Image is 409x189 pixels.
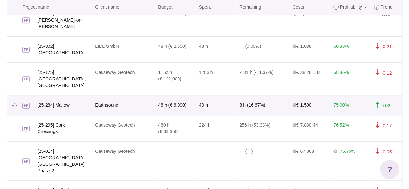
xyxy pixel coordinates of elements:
td: 224 h [195,115,236,141]
td: -131 h (-11.37%) [235,62,288,95]
a: Causeway Geotech [95,70,135,75]
a: [25-284] Mallow [38,102,91,108]
td: 56 h [195,4,236,36]
span: 60.83% [333,44,349,49]
span: ⇢ [374,11,380,17]
td: 48 h [195,36,236,62]
span: FP [22,126,30,131]
span: € 1,265.5 [293,11,315,16]
a: [25-014] [GEOGRAPHIC_DATA]-[GEOGRAPHIC_DATA] Phase 2 [38,148,91,174]
a: LIDL GmbH [95,44,119,49]
span: ⇣ [374,43,380,50]
span: ⇣ [374,148,380,155]
td: 48 h (€ 2,650) [154,36,195,62]
td: — [154,141,195,180]
td: 40 h [195,95,236,115]
span: FP [22,103,30,109]
a: ORS [95,11,105,16]
img: sync_now-9c84e01d8e912370ba7b9fb2087a1ae7f330ac19c7649f77bb8f951fbc3f49ac.svg [12,103,17,107]
a: [25-175] [GEOGRAPHIC_DATA], [GEOGRAPHIC_DATA] [38,69,91,89]
a: [25-302] [GEOGRAPHIC_DATA] [38,43,91,56]
span: 56.74% [333,11,349,16]
span: 0.02 [381,103,390,108]
span: ⇡ [374,102,380,109]
a: Causeway Geotech [95,122,135,128]
td: — (0.00%) [235,36,288,62]
span: -0.05 [381,149,392,154]
span: € 7,830.44 [293,122,318,128]
span: 76.75% [340,149,355,154]
td: 1283 h [195,62,236,95]
span: 68.36% [333,70,349,75]
td: 8 h (16.67%) [235,95,288,115]
td: 40 h (€ 2,925) [154,4,195,36]
span: ⇣ [374,122,380,129]
span: € 1,500 [293,102,312,108]
span: ? [387,164,392,175]
span: FP [22,158,30,164]
span: FP [22,76,30,82]
span: 76.52% [333,122,349,128]
span: -0.17 [381,123,392,128]
a: Earthsound [95,102,118,108]
span: FP [22,17,30,23]
a: Causeway Geotech [95,149,135,154]
a: [25-295] Cork Crossings [38,122,91,135]
span: ⇣ [374,69,380,76]
span: € 67,068 [293,149,314,154]
td: — [195,141,236,180]
span: -0.12 [381,70,392,75]
span: € 38,281.82 [293,70,320,75]
td: 1152 h (€ 121,000) [154,62,195,95]
td: -16 h (-40.00%) [235,4,288,36]
td: 480 h (€ 33,350) [154,115,195,141]
td: 48 h (€ 6,000) [154,95,195,115]
td: 256 h (53.33%) [235,115,288,141]
span: FP [22,47,30,53]
span: € 1,038 [293,44,312,49]
span: -0.21 [381,44,392,49]
img: sort_asc-486e9ffe7a5d0b5d827ae023700817ec45ee8f01fe4fbbf760f7c6c7b9d19fda.svg [364,7,366,8]
td: — (—) [235,141,288,180]
a: [25-254] [PERSON_NAME]-on-[PERSON_NAME] [38,10,91,30]
span: 75.00% [333,102,349,108]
